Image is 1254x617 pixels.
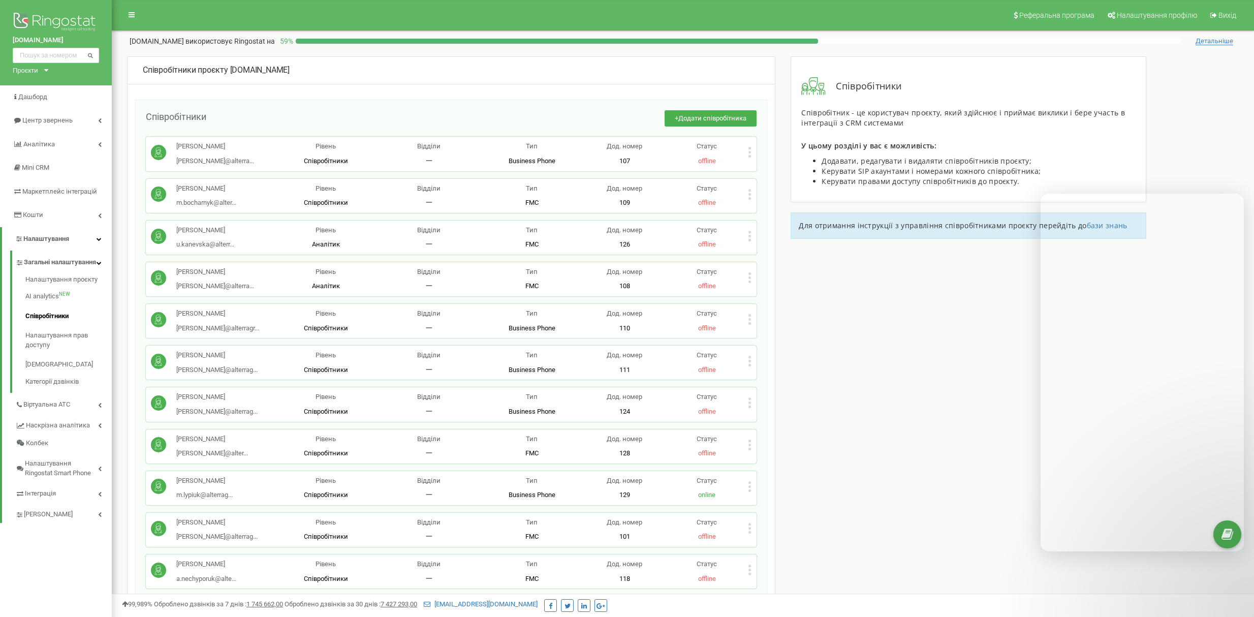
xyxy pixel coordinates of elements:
span: [PERSON_NAME]@alterra... [176,157,254,165]
span: 一 [426,157,432,165]
span: Дод. номер [607,518,642,526]
iframe: Intercom live chat [1219,560,1244,584]
span: [PERSON_NAME]@alter... [176,449,248,457]
span: Дашборд [18,93,47,101]
span: Маркетплейс інтеграцій [22,188,97,195]
span: Рівень [316,351,336,359]
a: Співробітники [25,306,112,326]
span: Статус [697,310,717,317]
span: Для отримання інструкції з управління співробітниками проєкту перейдіть до [799,221,1086,230]
a: Налаштування прав доступу [25,326,112,355]
a: Інтеграція [15,482,112,503]
span: Дод. номер [607,351,642,359]
span: Статус [697,435,717,443]
span: online [698,491,715,499]
span: FMC [525,575,539,582]
span: a.nechyporuk@alte... [176,575,236,582]
span: offline [698,575,716,582]
span: Дод. номер [607,268,642,275]
span: Співробітники [304,157,348,165]
span: використовує Ringostat на [185,37,275,45]
span: 一 [426,199,432,206]
p: [PERSON_NAME] [176,226,234,235]
span: Рівень [316,393,336,400]
span: Статус [697,351,717,359]
p: [PERSON_NAME] [176,267,254,277]
span: Статус [697,184,717,192]
span: Відділи [417,351,441,359]
span: offline [698,324,716,332]
span: Дод. номер [607,184,642,192]
span: Дод. номер [607,142,642,150]
span: Відділи [417,393,441,400]
p: [PERSON_NAME] [176,184,236,194]
p: 129 [583,490,666,500]
span: Business Phone [509,408,555,415]
span: Детальніше [1196,37,1233,45]
input: Пошук за номером [13,48,99,63]
span: Налаштування [23,235,69,242]
span: Статус [697,560,717,568]
span: Віртуальна АТС [23,400,70,410]
span: Статус [697,142,717,150]
p: 118 [583,574,666,584]
span: Дод. номер [607,477,642,484]
span: Дод. номер [607,435,642,443]
span: Рівень [316,560,336,568]
span: Керувати SIP акаунтами і номерами кожного співробітника; [822,166,1041,176]
span: Тип [526,477,538,484]
p: 108 [583,282,666,291]
span: Тип [526,142,538,150]
a: Віртуальна АТС [15,393,112,414]
span: Тип [526,268,538,275]
span: Співробітники проєкту [143,65,228,75]
span: Налаштування профілю [1117,11,1197,19]
span: Співробітник - це користувач проєкту, який здійснює і приймає виклики і бере участь в інтеграції ... [801,108,1125,128]
span: Mini CRM [22,164,49,171]
span: 99,989% [122,600,152,608]
span: Співробітники [304,324,348,332]
span: 一 [426,449,432,457]
span: Оброблено дзвінків за 7 днів : [154,600,283,608]
p: 101 [583,532,666,542]
span: Інтеграція [25,489,56,499]
span: m.lypiuk@alterrag... [176,491,233,499]
p: [PERSON_NAME] [176,142,254,151]
span: Загальні налаштування [24,258,96,267]
span: Business Phone [509,366,555,374]
p: 110 [583,324,666,333]
span: Вихід [1218,11,1236,19]
span: [PERSON_NAME] [24,510,73,519]
span: 一 [426,533,432,540]
span: 一 [426,324,432,332]
p: [PERSON_NAME] [176,518,258,528]
span: Відділи [417,226,441,234]
span: Статус [697,226,717,234]
span: Тип [526,435,538,443]
span: Business Phone [509,324,555,332]
span: FMC [525,533,539,540]
span: Статус [697,477,717,484]
span: Рівень [316,226,336,234]
span: Аналiтика [23,140,55,148]
span: Рівень [316,268,336,275]
span: offline [698,533,716,540]
p: [PERSON_NAME] [176,392,258,402]
span: Відділи [417,184,441,192]
span: Тип [526,351,538,359]
p: 126 [583,240,666,250]
span: Наскрізна аналітика [26,421,90,430]
span: Відділи [417,477,441,484]
span: [PERSON_NAME]@alterrag... [176,533,258,540]
span: offline [698,449,716,457]
span: [PERSON_NAME]@alterrag... [176,408,258,415]
a: [DOMAIN_NAME] [13,36,99,45]
p: 109 [583,198,666,208]
span: Реферальна програма [1019,11,1094,19]
span: offline [698,157,716,165]
span: m.bocharnyk@alter... [176,199,236,206]
span: Тип [526,310,538,317]
span: Рівень [316,184,336,192]
span: FMC [525,240,539,248]
span: Співробітники [304,575,348,582]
